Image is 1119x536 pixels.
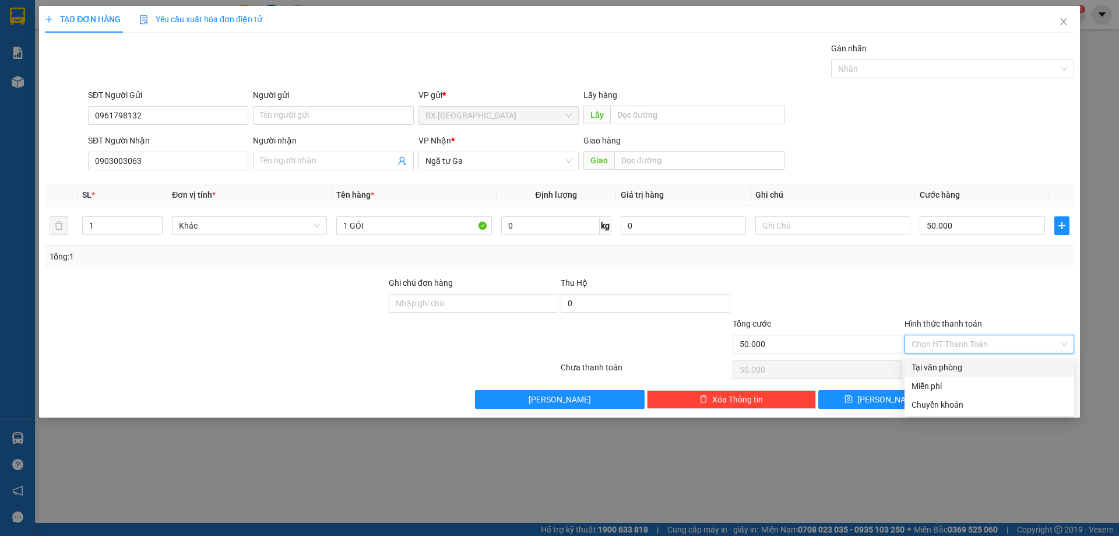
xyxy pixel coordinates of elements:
[733,319,771,328] span: Tổng cước
[41,6,158,39] strong: CÔNG TY CP BÌNH TÂM
[397,156,407,166] span: user-add
[610,106,785,124] input: Dọc đường
[600,216,611,235] span: kg
[614,151,785,170] input: Dọc đường
[912,380,1067,393] div: Miễn phí
[647,390,817,409] button: deleteXóa Thông tin
[5,67,22,78] span: Gửi:
[559,361,731,381] div: Chưa thanh toán
[920,190,960,199] span: Cước hàng
[755,216,910,235] input: Ghi Chú
[583,136,621,145] span: Giao hàng
[475,390,645,409] button: [PERSON_NAME]
[5,82,139,104] span: Nhận:
[912,361,1067,374] div: Tại văn phòng
[5,82,139,104] span: VP [GEOGRAPHIC_DATA] -
[41,41,163,63] span: 0941 78 2525
[336,190,374,199] span: Tên hàng
[583,106,610,124] span: Lấy
[583,151,614,170] span: Giao
[1047,6,1080,38] button: Close
[1059,17,1068,26] span: close
[389,294,558,313] input: Ghi chú đơn hàng
[50,250,432,263] div: Tổng: 1
[253,89,413,101] div: Người gửi
[561,278,587,288] span: Thu Hộ
[699,395,708,404] span: delete
[389,278,453,288] label: Ghi chú đơn hàng
[831,44,867,53] label: Gán nhãn
[88,89,248,101] div: SĐT Người Gửi
[418,136,451,145] span: VP Nhận
[425,152,572,170] span: Ngã tư Ga
[139,15,149,24] img: icon
[50,216,68,235] button: delete
[82,190,92,199] span: SL
[621,216,746,235] input: 0
[41,41,163,63] span: BX Quảng Ngãi ĐT:
[425,107,572,124] span: BX Quảng Ngãi
[818,390,945,409] button: save[PERSON_NAME]
[905,319,982,328] label: Hình thức thanh toán
[751,184,915,206] th: Ghi chú
[857,393,920,406] span: [PERSON_NAME]
[912,398,1067,411] div: Chuyển khoản
[22,67,131,78] span: BX [GEOGRAPHIC_DATA] -
[844,395,853,404] span: save
[529,393,591,406] span: [PERSON_NAME]
[1054,216,1069,235] button: plus
[45,15,121,24] span: TẠO ĐƠN HÀNG
[1055,221,1069,230] span: plus
[712,393,763,406] span: Xóa Thông tin
[621,190,664,199] span: Giá trị hàng
[5,9,40,61] img: logo
[45,15,53,23] span: plus
[179,217,320,234] span: Khác
[253,134,413,147] div: Người nhận
[418,89,579,101] div: VP gửi
[583,90,617,100] span: Lấy hàng
[172,190,216,199] span: Đơn vị tính
[536,190,577,199] span: Định lượng
[88,134,248,147] div: SĐT Người Nhận
[336,216,491,235] input: VD: Bàn, Ghế
[139,15,262,24] span: Yêu cầu xuất hóa đơn điện tử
